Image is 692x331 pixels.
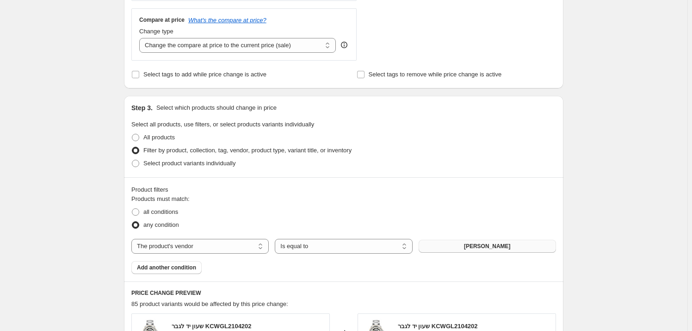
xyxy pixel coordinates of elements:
[369,71,502,78] span: Select tags to remove while price change is active
[143,147,352,154] span: Filter by product, collection, tag, vendor, product type, variant title, or inventory
[131,289,556,297] h6: PRICE CHANGE PREVIEW
[143,208,178,215] span: all conditions
[131,185,556,194] div: Product filters
[143,160,235,167] span: Select product variants individually
[464,243,511,250] span: [PERSON_NAME]
[139,28,173,35] span: Change type
[143,134,175,141] span: All products
[131,103,153,112] h2: Step 3.
[131,300,288,307] span: 85 product variants would be affected by this price change:
[398,323,478,330] span: שעון יד לגבר KCWGL2104202
[137,264,196,271] span: Add another condition
[156,103,277,112] p: Select which products should change in price
[139,16,185,24] h3: Compare at price
[188,17,266,24] button: What's the compare at price?
[143,221,179,228] span: any condition
[131,195,190,202] span: Products must match:
[419,240,556,253] button: [PERSON_NAME]
[131,121,314,128] span: Select all products, use filters, or select products variants individually
[131,261,202,274] button: Add another condition
[172,323,252,330] span: שעון יד לגבר KCWGL2104202
[143,71,266,78] span: Select tags to add while price change is active
[340,40,349,50] div: help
